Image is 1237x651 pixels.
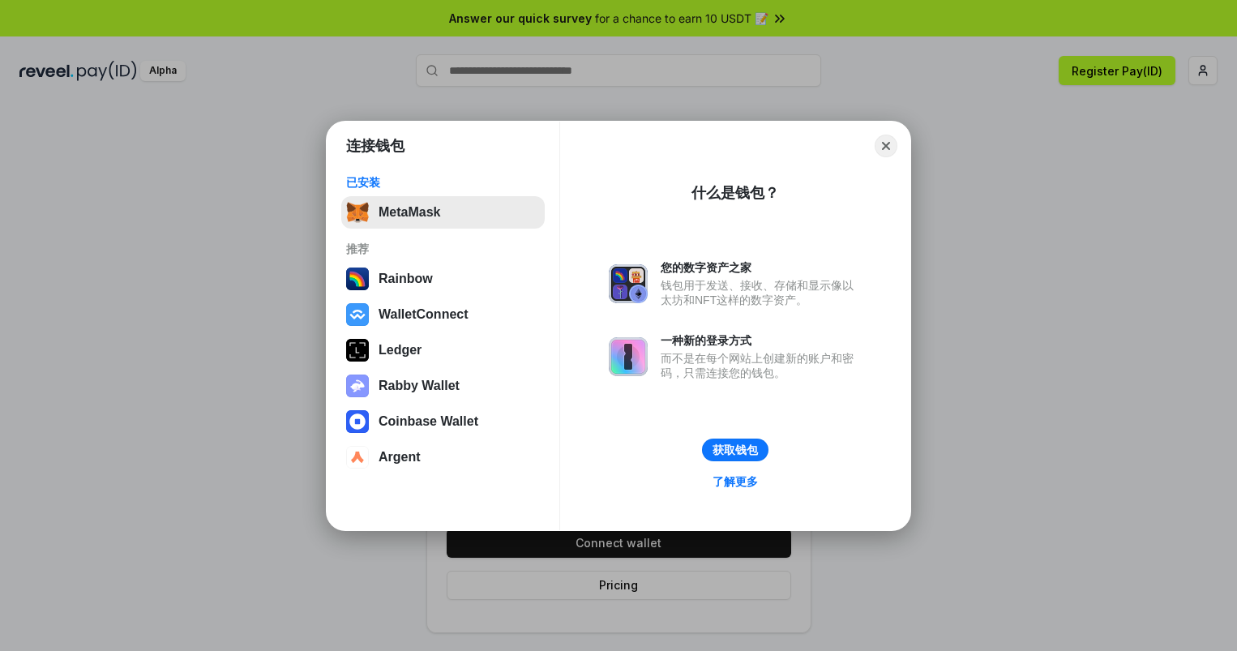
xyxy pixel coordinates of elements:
h1: 连接钱包 [346,136,404,156]
div: 已安装 [346,175,540,190]
button: Rainbow [341,263,545,295]
img: svg+xml,%3Csvg%20width%3D%2228%22%20height%3D%2228%22%20viewBox%3D%220%200%2028%2028%22%20fill%3D... [346,446,369,469]
img: svg+xml,%3Csvg%20width%3D%22120%22%20height%3D%22120%22%20viewBox%3D%220%200%20120%20120%22%20fil... [346,268,369,290]
div: Rabby Wallet [379,379,460,393]
div: 推荐 [346,242,540,256]
a: 了解更多 [703,471,768,492]
img: svg+xml,%3Csvg%20xmlns%3D%22http%3A%2F%2Fwww.w3.org%2F2000%2Fsvg%22%20fill%3D%22none%22%20viewBox... [609,264,648,303]
div: 而不是在每个网站上创建新的账户和密码，只需连接您的钱包。 [661,351,862,380]
button: Argent [341,441,545,473]
button: 获取钱包 [702,439,768,461]
div: 一种新的登录方式 [661,333,862,348]
div: Coinbase Wallet [379,414,478,429]
div: Ledger [379,343,422,358]
button: MetaMask [341,196,545,229]
img: svg+xml,%3Csvg%20width%3D%2228%22%20height%3D%2228%22%20viewBox%3D%220%200%2028%2028%22%20fill%3D... [346,303,369,326]
div: 了解更多 [713,474,758,489]
img: svg+xml,%3Csvg%20xmlns%3D%22http%3A%2F%2Fwww.w3.org%2F2000%2Fsvg%22%20width%3D%2228%22%20height%3... [346,339,369,362]
div: MetaMask [379,205,440,220]
img: svg+xml,%3Csvg%20xmlns%3D%22http%3A%2F%2Fwww.w3.org%2F2000%2Fsvg%22%20fill%3D%22none%22%20viewBox... [609,337,648,376]
div: WalletConnect [379,307,469,322]
img: svg+xml,%3Csvg%20xmlns%3D%22http%3A%2F%2Fwww.w3.org%2F2000%2Fsvg%22%20fill%3D%22none%22%20viewBox... [346,375,369,397]
div: 钱包用于发送、接收、存储和显示像以太坊和NFT这样的数字资产。 [661,278,862,307]
button: Close [875,135,897,157]
button: WalletConnect [341,298,545,331]
div: 获取钱包 [713,443,758,457]
button: Coinbase Wallet [341,405,545,438]
button: Ledger [341,334,545,366]
div: 什么是钱包？ [691,183,779,203]
img: svg+xml,%3Csvg%20fill%3D%22none%22%20height%3D%2233%22%20viewBox%3D%220%200%2035%2033%22%20width%... [346,201,369,224]
div: Rainbow [379,272,433,286]
div: Argent [379,450,421,465]
img: svg+xml,%3Csvg%20width%3D%2228%22%20height%3D%2228%22%20viewBox%3D%220%200%2028%2028%22%20fill%3D... [346,410,369,433]
button: Rabby Wallet [341,370,545,402]
div: 您的数字资产之家 [661,260,862,275]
